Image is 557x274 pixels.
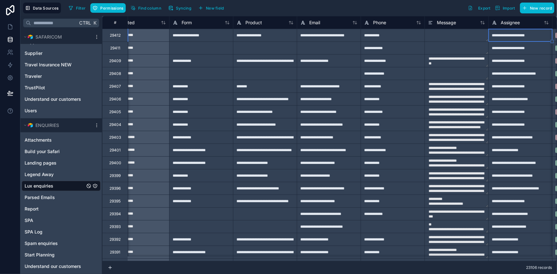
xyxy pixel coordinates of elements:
span: SPA [25,217,33,224]
div: Supplier [22,48,101,58]
div: SPA [22,215,101,226]
span: Email [309,19,320,26]
div: 29392 [109,237,121,242]
button: Data Sources [23,3,61,13]
span: Parsed Emails [25,194,55,201]
div: 29407 [109,84,121,89]
span: Legend Away [25,171,54,178]
span: Phone [373,19,386,26]
div: Travel Insurance NEW [22,60,101,70]
span: TrustPilot [25,85,45,91]
div: 29412 [110,33,121,38]
div: Parsed Emails [22,192,101,203]
div: Lux enquiries [22,181,101,191]
div: Landing pages [22,158,101,168]
div: 29411 [110,46,120,51]
div: Legend Away [22,169,101,180]
div: 29403 [109,135,121,140]
div: Understand our customers [22,94,101,104]
span: Export [478,6,491,11]
span: Data Sources [33,6,59,11]
div: # [107,20,123,25]
span: Report [25,206,39,212]
span: New record [530,6,552,11]
div: Attachments [22,135,101,145]
span: Form [182,19,192,26]
span: K [93,21,97,25]
span: ENQUIRIES [35,122,59,129]
span: SPA Log [25,229,42,235]
span: Spam enquiries [25,240,58,247]
div: 29401 [109,148,121,153]
span: Traveler [25,73,42,79]
button: Export [466,3,493,13]
div: 29404 [109,122,121,127]
button: Filter [66,3,88,13]
div: 29393 [109,224,121,229]
span: Product [245,19,262,26]
div: 29406 [109,97,121,102]
div: 29396 [109,186,121,191]
span: Understand our customers [25,96,81,102]
span: Find column [138,6,161,11]
span: Travel Insurance NEW [25,62,72,68]
span: Message [437,19,456,26]
span: New field [206,6,224,11]
span: Assignee [501,19,520,26]
div: 29400 [109,160,121,166]
button: Permissions [90,3,125,13]
div: 29409 [109,58,121,63]
span: Import [503,6,515,11]
a: Permissions [90,3,128,13]
div: Start Planning [22,250,101,260]
a: Syncing [166,3,196,13]
button: Airtable LogoENQUIRIES [22,121,92,130]
div: Spam enquiries [22,238,101,248]
div: 29405 [109,109,121,115]
div: SPA Log [22,227,101,237]
span: 23106 records [526,265,552,270]
div: scrollable content [20,30,102,274]
div: 29395 [109,199,121,204]
span: Start Planning [25,252,55,258]
span: Filter [76,6,86,11]
button: Airtable LogoSAFARICOM [22,33,92,41]
span: Supplier [25,50,42,56]
img: Airtable Logo [28,34,33,40]
span: Build your Safari [25,148,60,155]
button: Syncing [166,3,193,13]
div: Users [22,106,101,116]
div: 29408 [109,71,121,76]
div: Traveler [22,71,101,81]
span: Ctrl [79,19,92,27]
a: New record [517,3,554,13]
span: SAFARICOM [35,34,62,40]
span: Attachments [25,137,52,143]
button: Import [493,3,517,13]
button: Find column [128,3,163,13]
div: Build your Safari [22,146,101,157]
div: 29399 [109,173,121,178]
span: Lux enquiries [25,183,53,189]
span: Understand our customers [25,263,81,270]
span: Landing pages [25,160,56,166]
span: Syncing [176,6,191,11]
span: Users [25,107,37,114]
div: 29391 [110,250,120,255]
div: TrustPilot [22,83,101,93]
img: Airtable Logo [28,123,33,128]
span: Permissions [100,6,123,11]
div: Understand our customers [22,261,101,271]
button: New field [196,3,226,13]
div: Report [22,204,101,214]
button: New record [520,3,554,13]
div: 29394 [109,211,121,217]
